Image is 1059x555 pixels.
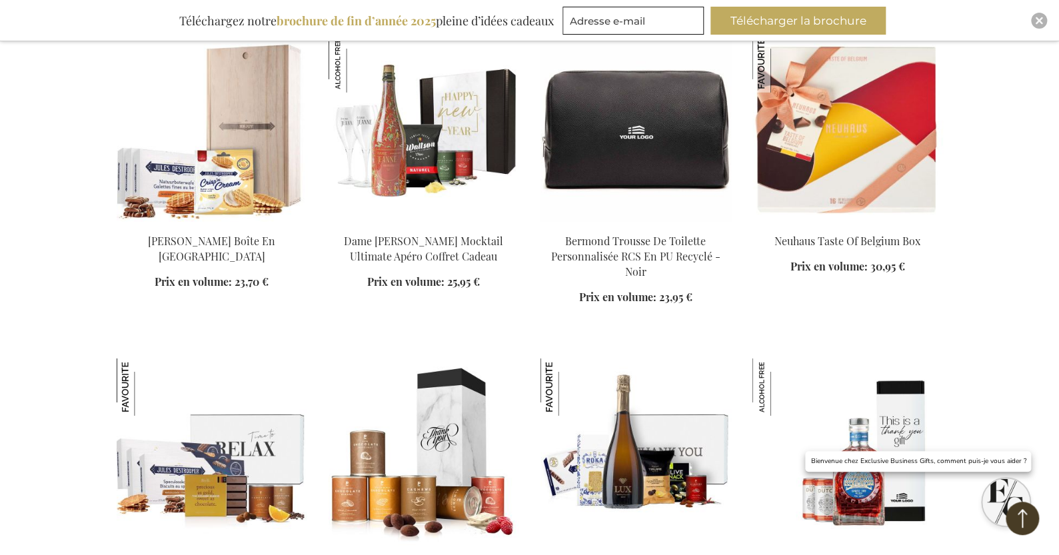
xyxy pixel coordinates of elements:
span: Prix en volume: [155,275,232,288]
div: Close [1031,13,1047,29]
a: Personalised Bermond RCS Recycled PU Toiletry Bag - Black [540,217,731,229]
img: La boîte de l'expérience ultime du chocolat [117,358,174,416]
img: Neuhaus Taste Of Belgium Box [752,35,810,93]
img: Jules Destrooper Delights Wooden Box Personalised [117,35,307,222]
img: Neuhaus Taste Of Belgium Box [752,35,943,222]
a: The Ultimate Chocolate Experience Box La boîte de l'expérience ultime du chocolat [117,540,307,552]
a: MM Antverpia Spritz 1919 0% Gift Set MM Antverpia Spritz 1919 0% Gift Set [752,540,943,552]
input: Adresse e-mail [562,7,704,35]
img: Personalised Bermond RCS Recycled PU Toiletry Bag - Black [540,35,731,222]
a: P-Stash Sweet Nuts Gift Box [329,540,519,552]
span: Prix en volume: [790,259,868,273]
img: Dame Jeanne Bière Mocktail Ultimate Apéro Coffret Cadeau [329,35,386,93]
img: P-Stash Sweet Nuts Gift Box [329,358,519,545]
img: MM Antverpia Spritz 1919 0% Gift Set [752,358,810,416]
a: Prix en volume: 25,95 € [367,275,480,290]
a: The Office Party Box La Boîte De Fête Du Bureau [540,540,731,552]
a: [PERSON_NAME] Boîte En [GEOGRAPHIC_DATA] [148,234,275,263]
span: 30,95 € [870,259,905,273]
img: Dame Jeanne Bière Mocktail Ultimate Apéro Coffret Cadeau [329,35,519,222]
img: La Boîte De Fête Du Bureau [540,358,598,416]
a: Prix en volume: 23,70 € [155,275,269,290]
img: MM Antverpia Spritz 1919 0% Gift Set [752,358,943,545]
form: marketing offers and promotions [562,7,708,39]
span: 23,70 € [235,275,269,288]
a: Neuhaus Taste Of Belgium Box [774,234,920,248]
img: Close [1035,17,1043,25]
span: 25,95 € [447,275,480,288]
button: Télécharger la brochure [710,7,886,35]
span: 23,95 € [659,290,692,304]
a: Prix en volume: 30,95 € [790,259,905,275]
div: Téléchargez notre pleine d’idées cadeaux [173,7,560,35]
a: Dame [PERSON_NAME] Mocktail Ultimate Apéro Coffret Cadeau [344,234,503,263]
img: The Office Party Box [540,358,731,545]
a: Dame Jeanne Bière Mocktail Ultimate Apéro Coffret Cadeau Dame Jeanne Bière Mocktail Ultimate Apér... [329,217,519,229]
span: Prix en volume: [367,275,445,288]
a: Neuhaus Taste Of Belgium Box Neuhaus Taste Of Belgium Box [752,217,943,229]
b: brochure de fin d’année 2025 [277,13,436,29]
a: Jules Destrooper Delights Wooden Box Personalised [117,217,307,229]
span: Prix en volume: [579,290,656,304]
a: Bermond Trousse De Toilette Personnalisée RCS En PU Recyclé - Noir [551,234,720,278]
a: Prix en volume: 23,95 € [579,290,692,305]
img: The Ultimate Chocolate Experience Box [117,358,307,545]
